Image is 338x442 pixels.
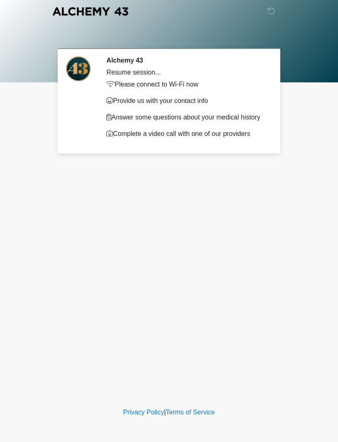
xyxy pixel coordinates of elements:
[106,56,266,64] h2: Alchemy 43
[106,129,266,139] p: Complete a video call with one of our providers
[54,30,284,45] h1: ‎ ‎ ‎ ‎
[123,409,164,416] a: Privacy Policy
[66,56,91,81] img: Agent Avatar
[106,112,266,122] p: Answer some questions about your medical history
[164,409,166,416] a: |
[52,6,129,16] img: Alchemy 43 Logo
[166,409,215,416] a: Terms of Service
[106,68,266,77] div: Resume session...
[106,96,266,106] p: Provide us with your contact info
[106,80,266,89] p: Please connect to Wi-Fi now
